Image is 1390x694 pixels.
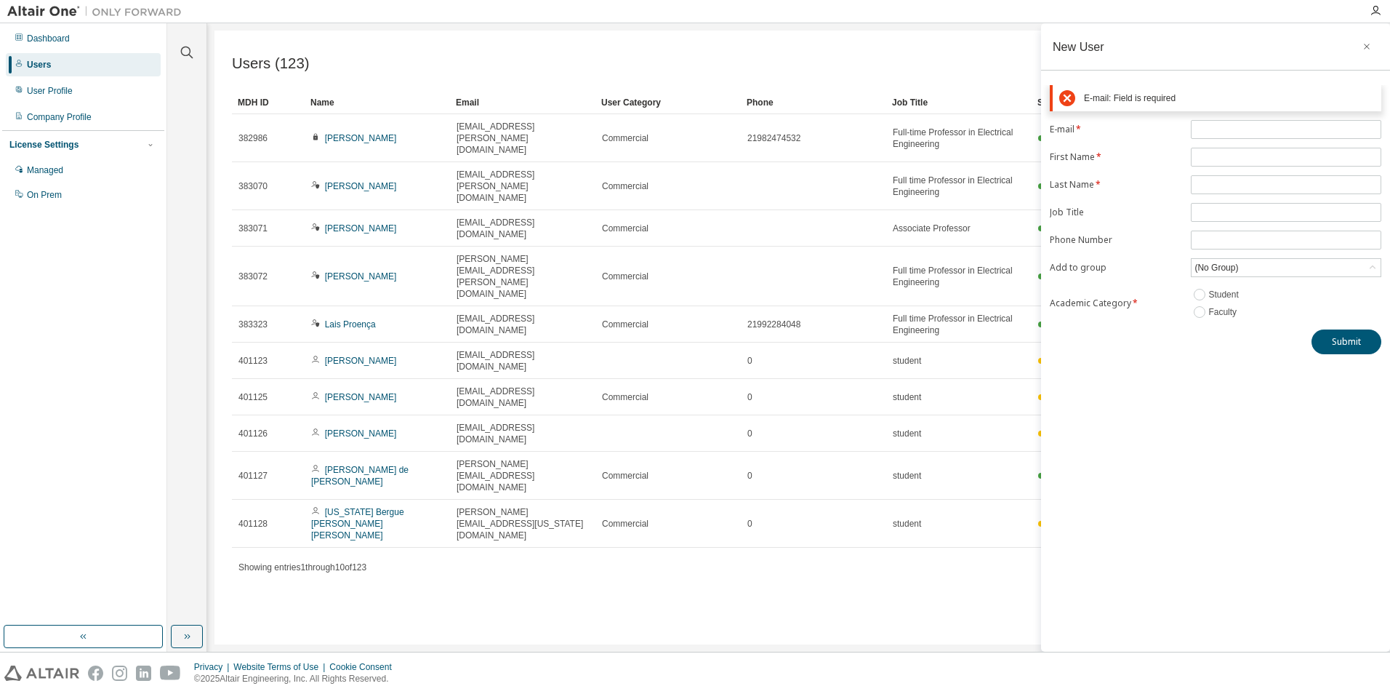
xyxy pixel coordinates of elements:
label: E-mail [1050,124,1182,135]
div: (No Group) [1192,260,1240,276]
span: 401128 [238,518,268,530]
span: 383071 [238,223,268,234]
span: 21982474532 [747,132,800,144]
span: [EMAIL_ADDRESS][DOMAIN_NAME] [457,313,589,336]
label: Job Title [1050,207,1182,218]
label: Academic Category [1050,298,1182,309]
span: Full time Professor in Electrical Engineering [893,175,1025,198]
button: Submit [1311,330,1381,354]
span: Showing entries 1 through 10 of 123 [238,562,366,573]
span: Full-time Professor in Electrical Engineering [893,127,1025,150]
div: Phone [747,91,880,114]
div: Managed [27,164,63,176]
a: Lais Proença [325,319,376,330]
div: Dashboard [27,33,70,44]
label: Add to group [1050,262,1182,274]
div: Website Terms of Use [233,661,329,673]
p: © 2025 Altair Engineering, Inc. All Rights Reserved. [194,673,401,685]
span: student [893,355,921,367]
span: 401126 [238,428,268,439]
label: Last Name [1050,179,1182,191]
div: Name [310,91,444,114]
a: [PERSON_NAME] [325,133,397,143]
span: Commercial [602,271,648,282]
div: Users [27,59,51,71]
span: 21992284048 [747,319,800,330]
span: Commercial [602,180,648,192]
span: 0 [747,470,752,482]
span: 383323 [238,319,268,330]
span: Commercial [602,319,648,330]
span: Commercial [602,132,648,144]
div: License Settings [9,139,79,151]
div: User Category [601,91,735,114]
span: [EMAIL_ADDRESS][PERSON_NAME][DOMAIN_NAME] [457,121,589,156]
span: 382986 [238,132,268,144]
span: student [893,518,921,530]
span: 0 [747,518,752,530]
span: [PERSON_NAME][EMAIL_ADDRESS][PERSON_NAME][DOMAIN_NAME] [457,253,589,300]
a: [PERSON_NAME] [325,271,397,282]
span: [EMAIL_ADDRESS][DOMAIN_NAME] [457,422,589,445]
span: Commercial [602,391,648,403]
span: 401125 [238,391,268,403]
a: [PERSON_NAME] [325,356,397,366]
img: youtube.svg [160,666,181,681]
span: [PERSON_NAME][EMAIL_ADDRESS][DOMAIN_NAME] [457,458,589,493]
div: E-mail: Field is required [1084,93,1375,104]
a: [PERSON_NAME] [325,428,397,439]
div: MDH ID [238,91,299,114]
a: [PERSON_NAME] [325,181,397,191]
span: Full time Professor in Electrical Engineering [893,313,1025,336]
span: 0 [747,391,752,403]
span: Users (123) [232,55,310,72]
span: [EMAIL_ADDRESS][DOMAIN_NAME] [457,386,589,409]
a: [US_STATE] Bergue [PERSON_NAME] [PERSON_NAME] [311,507,404,541]
img: linkedin.svg [136,666,151,681]
div: On Prem [27,189,62,201]
label: Student [1208,286,1241,303]
span: 0 [747,355,752,367]
span: Full time Professor in Electrical Engineering [893,265,1025,288]
span: student [893,428,921,439]
div: New User [1053,41,1104,52]
div: Job Title [892,91,1026,114]
div: Cookie Consent [329,661,400,673]
div: Company Profile [27,111,92,123]
span: [EMAIL_ADDRESS][DOMAIN_NAME] [457,349,589,372]
span: 401127 [238,470,268,482]
span: Commercial [602,223,648,234]
span: [EMAIL_ADDRESS][DOMAIN_NAME] [457,217,589,240]
img: facebook.svg [88,666,103,681]
div: User Profile [27,85,73,97]
img: Altair One [7,4,189,19]
span: [PERSON_NAME][EMAIL_ADDRESS][US_STATE][DOMAIN_NAME] [457,506,589,541]
span: Commercial [602,518,648,530]
span: [EMAIL_ADDRESS][PERSON_NAME][DOMAIN_NAME] [457,169,589,204]
div: Email [456,91,590,114]
span: 383072 [238,271,268,282]
label: Faculty [1208,303,1240,321]
label: First Name [1050,151,1182,163]
span: Associate Professor [893,223,971,234]
span: Commercial [602,470,648,482]
div: Status [1037,91,1278,114]
img: instagram.svg [112,666,127,681]
span: student [893,470,921,482]
div: (No Group) [1192,259,1381,276]
a: [PERSON_NAME] [325,223,397,234]
span: 401123 [238,355,268,367]
a: [PERSON_NAME] [325,392,397,402]
label: Phone Number [1050,234,1182,246]
span: student [893,391,921,403]
span: 0 [747,428,752,439]
div: Privacy [194,661,233,673]
span: 383070 [238,180,268,192]
img: altair_logo.svg [4,666,79,681]
a: [PERSON_NAME] de [PERSON_NAME] [311,465,409,487]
